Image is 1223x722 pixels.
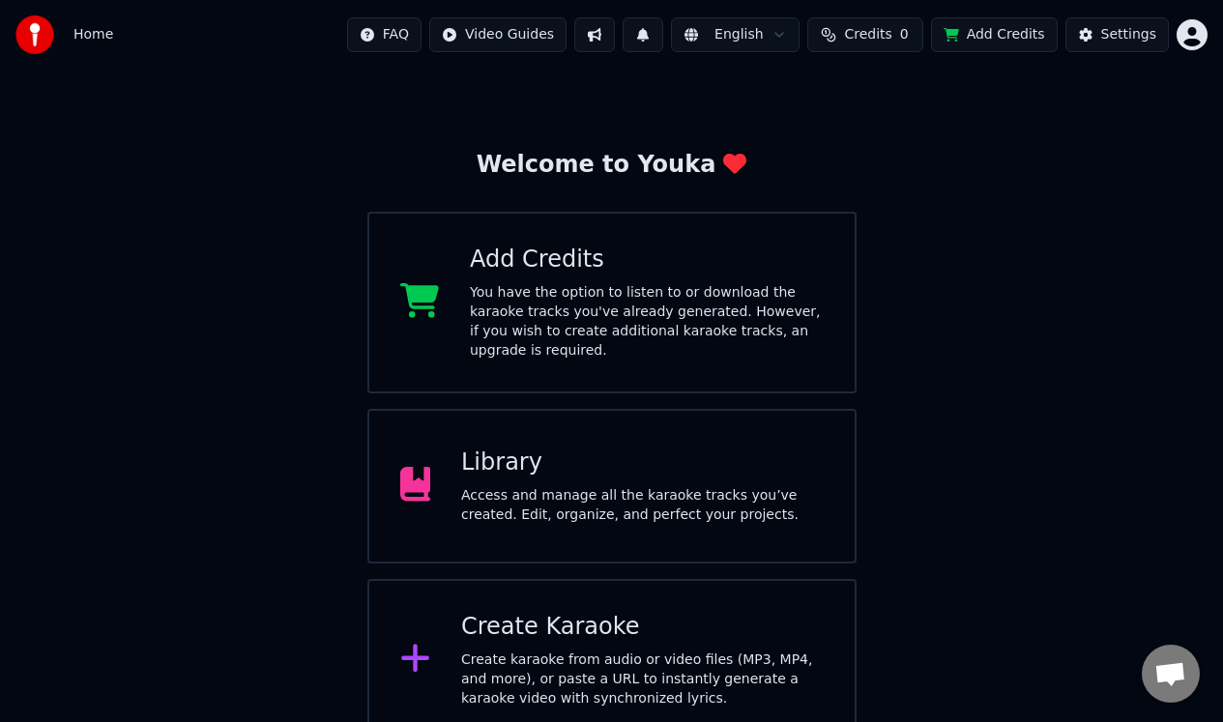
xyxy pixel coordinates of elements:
nav: breadcrumb [73,25,113,44]
div: Settings [1101,25,1156,44]
div: Welcome to Youka [477,150,747,181]
div: You have the option to listen to or download the karaoke tracks you've already generated. However... [470,283,824,361]
div: Create karaoke from audio or video files (MP3, MP4, and more), or paste a URL to instantly genera... [461,650,824,708]
span: Home [73,25,113,44]
button: FAQ [347,17,422,52]
div: Open chat [1142,645,1200,703]
button: Settings [1065,17,1169,52]
div: Access and manage all the karaoke tracks you’ve created. Edit, organize, and perfect your projects. [461,486,824,525]
span: 0 [900,25,909,44]
button: Credits0 [807,17,923,52]
img: youka [15,15,54,54]
span: Credits [844,25,891,44]
button: Video Guides [429,17,567,52]
div: Create Karaoke [461,612,824,643]
button: Add Credits [931,17,1058,52]
div: Add Credits [470,245,824,275]
div: Library [461,448,824,478]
